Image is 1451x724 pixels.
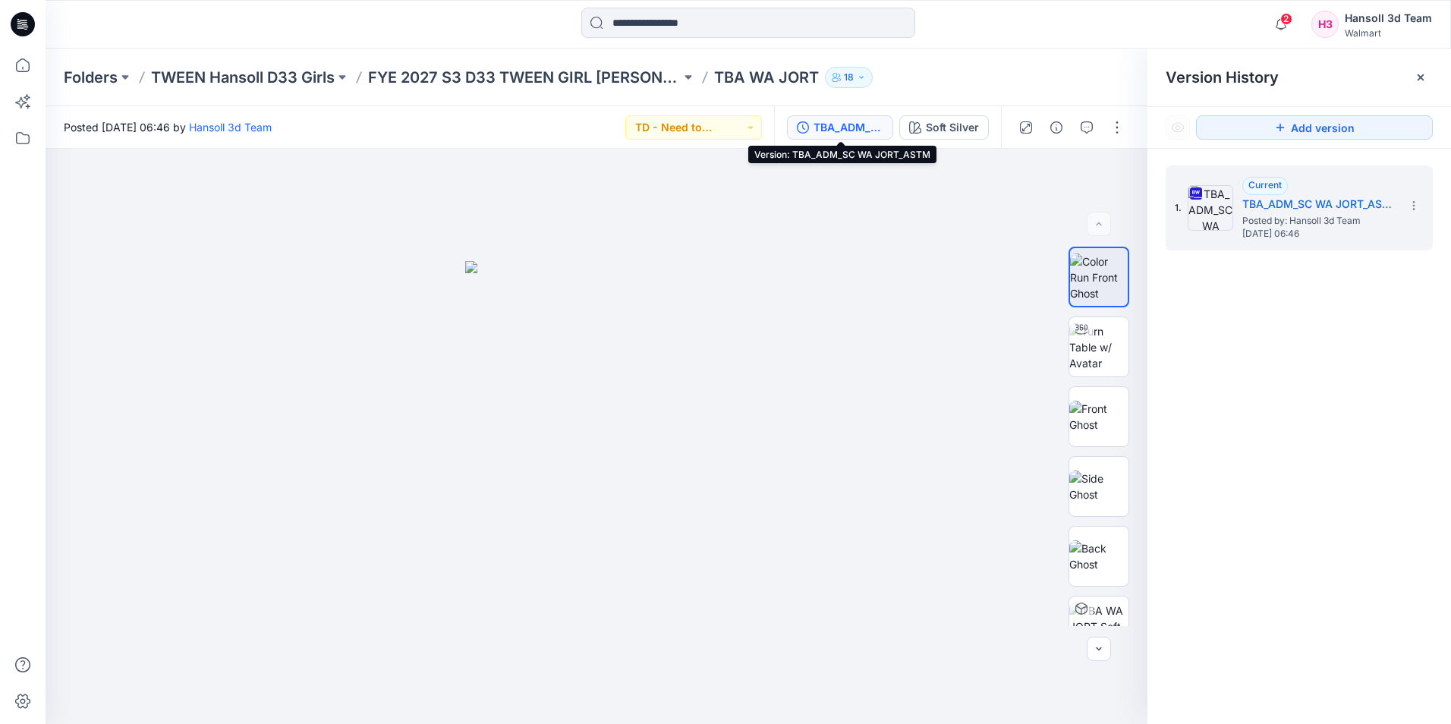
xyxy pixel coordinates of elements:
img: Turn Table w/ Avatar [1069,323,1128,371]
img: Side Ghost [1069,471,1128,502]
span: Posted by: Hansoll 3d Team [1242,213,1394,228]
img: Color Run Front Ghost [1070,253,1128,301]
span: Posted [DATE] 06:46 by [64,119,272,135]
a: TWEEN Hansoll D33 Girls [151,67,335,88]
button: Close [1415,71,1427,83]
h5: TBA_ADM_SC WA JORT_ASTM [1242,195,1394,213]
div: Walmart [1345,27,1432,39]
div: H3 [1311,11,1339,38]
a: FYE 2027 S3 D33 TWEEN GIRL [PERSON_NAME] [368,67,681,88]
img: Back Ghost [1069,540,1128,572]
button: 18 [825,67,873,88]
span: Version History [1166,68,1279,87]
img: Front Ghost [1069,401,1128,433]
div: Hansoll 3d Team [1345,9,1432,27]
div: TBA_ADM_SC WA JORT_ASTM [814,119,883,136]
img: eyJhbGciOiJIUzI1NiIsImtpZCI6IjAiLCJzbHQiOiJzZXMiLCJ0eXAiOiJKV1QifQ.eyJkYXRhIjp7InR5cGUiOiJzdG9yYW... [465,261,728,724]
button: Soft Silver [899,115,989,140]
p: TBA WA JORT [714,67,819,88]
span: 1. [1175,201,1182,215]
a: Hansoll 3d Team [189,121,272,134]
span: Current [1248,179,1282,190]
div: Soft Silver [926,119,979,136]
a: Folders [64,67,118,88]
button: Details [1044,115,1069,140]
button: Add version [1196,115,1433,140]
button: TBA_ADM_SC WA JORT_ASTM [787,115,893,140]
p: 18 [844,69,854,86]
button: Show Hidden Versions [1166,115,1190,140]
span: 2 [1280,13,1292,25]
img: TBA WA JORT Soft Silver [1069,603,1128,650]
img: TBA_ADM_SC WA JORT_ASTM [1188,185,1233,231]
span: [DATE] 06:46 [1242,228,1394,239]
